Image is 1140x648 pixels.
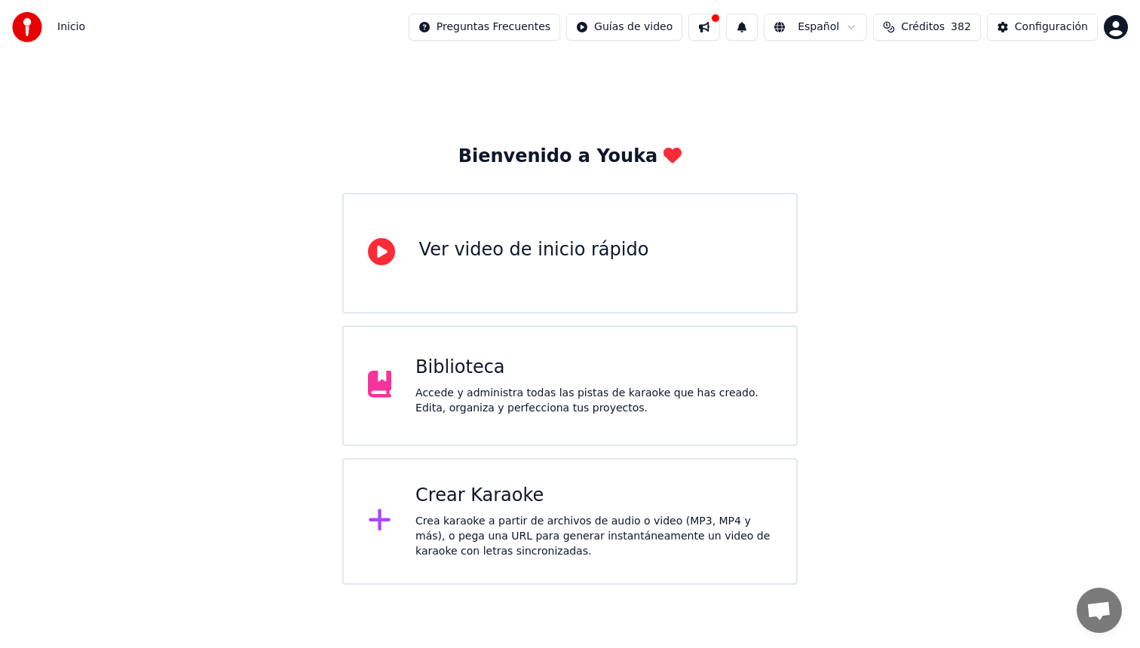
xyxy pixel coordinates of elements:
div: Crear Karaoke [415,484,772,508]
span: Créditos [901,20,945,35]
div: Configuración [1015,20,1088,35]
button: Preguntas Frecuentes [409,14,560,41]
span: 382 [951,20,971,35]
div: Crea karaoke a partir de archivos de audio o video (MP3, MP4 y más), o pega una URL para generar ... [415,514,772,559]
button: Créditos382 [873,14,981,41]
div: Accede y administra todas las pistas de karaoke que has creado. Edita, organiza y perfecciona tus... [415,386,772,416]
button: Configuración [987,14,1098,41]
nav: breadcrumb [57,20,85,35]
button: Guías de video [566,14,682,41]
img: youka [12,12,42,42]
div: Bienvenido a Youka [458,145,682,169]
div: Biblioteca [415,356,772,380]
div: Ver video de inicio rápido [419,238,649,262]
div: Chat abierto [1077,588,1122,633]
span: Inicio [57,20,85,35]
